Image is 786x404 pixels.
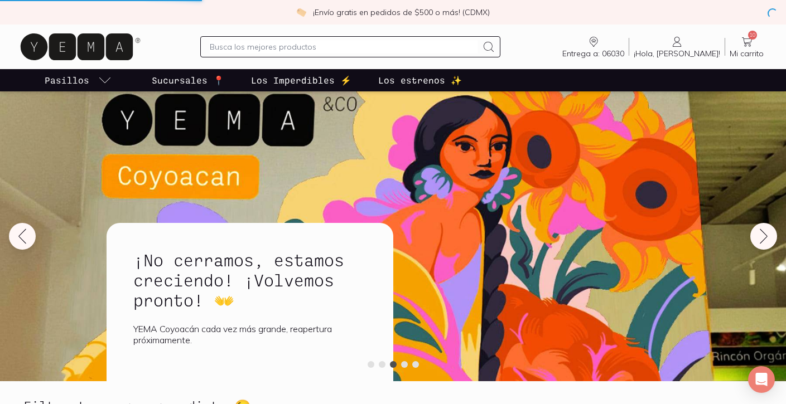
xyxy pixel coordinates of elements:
span: Entrega a: 06030 [562,48,624,59]
p: Los Imperdibles ⚡️ [251,74,351,87]
img: check [296,7,306,17]
a: ¡Hola, [PERSON_NAME]! [629,35,725,59]
span: Mi carrito [730,48,764,59]
p: YEMA Coyoacán cada vez más grande, reapertura próximamente. [133,323,367,345]
a: Entrega a: 06030 [558,35,629,59]
span: 10 [748,31,757,40]
a: pasillo-todos-link [42,69,114,91]
a: Los estrenos ✨ [376,69,464,91]
h2: ¡No cerramos, estamos creciendo! ¡Volvemos pronto! 👐 [133,250,367,310]
input: Busca los mejores productos [210,40,478,53]
div: Open Intercom Messenger [748,366,775,393]
a: 10Mi carrito [725,35,768,59]
a: Los Imperdibles ⚡️ [249,69,354,91]
p: Sucursales 📍 [152,74,224,87]
a: Sucursales 📍 [150,69,226,91]
p: Los estrenos ✨ [378,74,462,87]
p: ¡Envío gratis en pedidos de $500 o más! (CDMX) [313,7,490,18]
p: Pasillos [45,74,89,87]
span: ¡Hola, [PERSON_NAME]! [634,48,720,59]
